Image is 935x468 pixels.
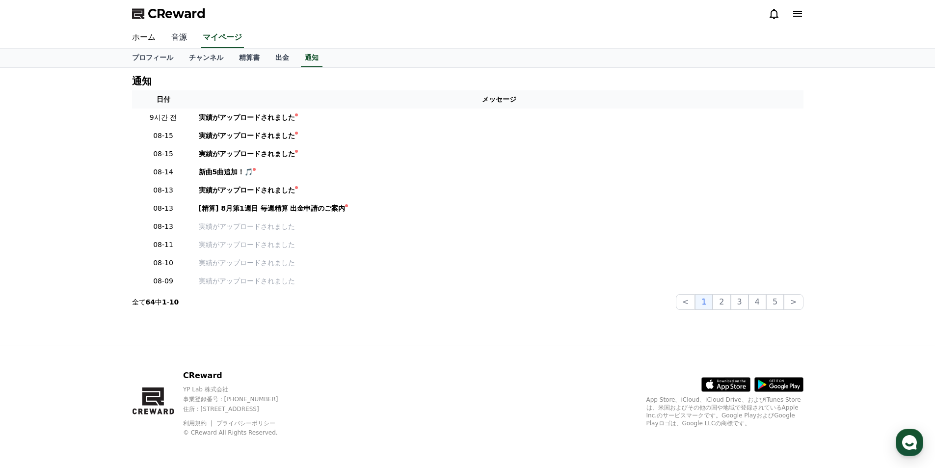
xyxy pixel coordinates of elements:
[136,185,191,195] p: 08-13
[183,370,297,382] p: CReward
[3,311,65,336] a: Home
[169,298,179,306] strong: 10
[181,49,231,67] a: チャンネル
[136,149,191,159] p: 08-15
[713,294,730,310] button: 2
[162,298,167,306] strong: 1
[183,385,297,393] p: YP Lab 株式会社
[766,294,784,310] button: 5
[199,221,800,232] a: 実績がアップロードされました
[195,90,803,109] th: メッセージ
[132,90,195,109] th: 日付
[199,203,346,214] div: [精算] 8月第1週目 毎週精算 出金申請のご案内
[132,6,206,22] a: CReward
[124,49,181,67] a: プロフィール
[199,167,253,177] div: 新曲5曲追加！🎵
[81,327,110,334] span: Messages
[145,326,169,334] span: Settings
[199,112,295,123] div: 実績がアップロードされました
[695,294,713,310] button: 1
[784,294,803,310] button: >
[183,420,214,427] a: 利用規約
[183,405,297,413] p: 住所 : [STREET_ADDRESS]
[65,311,127,336] a: Messages
[199,276,800,286] a: 実績がアップロードされました
[646,396,803,427] p: App Store、iCloud、iCloud Drive、およびiTunes Storeは、米国およびその他の国や地域で登録されているApple Inc.のサービスマークです。Google P...
[132,76,152,86] h4: 通知
[199,149,295,159] div: 実績がアップロードされました
[199,258,800,268] a: 実績がアップロードされました
[199,112,800,123] a: 実績がアップロードされました
[199,185,800,195] a: 実績がアップロードされました
[199,149,800,159] a: 実績がアップロードされました
[748,294,766,310] button: 4
[676,294,695,310] button: <
[231,49,267,67] a: 精算書
[163,28,195,48] a: 音源
[199,167,800,177] a: 新曲5曲追加！🎵
[199,203,800,214] a: [精算] 8月第1週目 毎週精算 出金申請のご案内
[132,297,179,307] p: 全て 中 -
[136,131,191,141] p: 08-15
[731,294,748,310] button: 3
[148,6,206,22] span: CReward
[183,395,297,403] p: 事業登録番号 : [PHONE_NUMBER]
[136,167,191,177] p: 08-14
[136,240,191,250] p: 08-11
[199,240,800,250] a: 実績がアップロードされました
[267,49,297,67] a: 出金
[301,49,322,67] a: 通知
[136,221,191,232] p: 08-13
[124,28,163,48] a: ホーム
[136,203,191,214] p: 08-13
[199,131,800,141] a: 実績がアップロードされました
[136,276,191,286] p: 08-09
[216,420,275,427] a: プライバシーポリシー
[127,311,188,336] a: Settings
[136,112,191,123] p: 9시간 전
[199,185,295,195] div: 実績がアップロードされました
[136,258,191,268] p: 08-10
[25,326,42,334] span: Home
[183,429,297,437] p: © CReward All Rights Reserved.
[199,131,295,141] div: 実績がアップロードされました
[201,28,244,48] a: マイページ
[146,298,155,306] strong: 64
